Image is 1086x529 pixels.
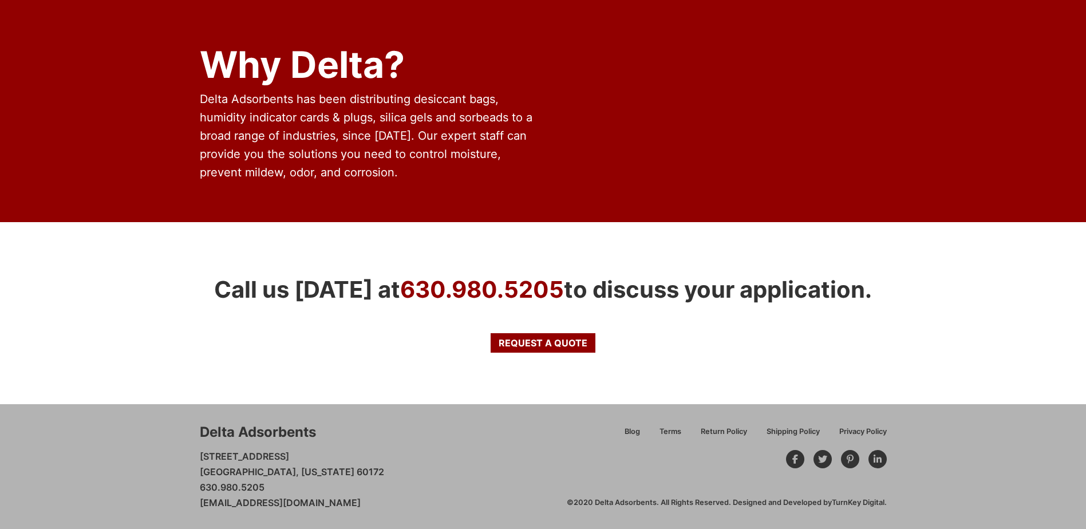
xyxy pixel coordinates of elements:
a: Shipping Policy [757,425,830,445]
a: Terms [650,425,691,445]
p: [STREET_ADDRESS] [GEOGRAPHIC_DATA], [US_STATE] 60172 630.980.5205 [200,449,384,511]
span: Blog [625,428,640,436]
a: 630.980.5205 [400,275,564,303]
span: to discuss your application. [564,275,872,303]
span: Delta Adsorbents has been distributing desiccant bags, humidity indicator cards & plugs, silica g... [200,92,532,179]
span: Call us [DATE] at [214,275,400,303]
span: Privacy Policy [839,428,887,436]
a: Request a Quote [491,333,595,353]
a: Blog [615,425,650,445]
div: ©2020 Delta Adsorbents. All Rights Reserved. Designed and Developed by . [567,498,887,508]
a: [EMAIL_ADDRESS][DOMAIN_NAME] [200,497,361,508]
span: Terms [660,428,681,436]
span: Return Policy [701,428,747,436]
span: Request a Quote [499,338,587,348]
a: Return Policy [691,425,757,445]
span: Shipping Policy [767,428,820,436]
div: Why Delta? [200,39,539,90]
a: Privacy Policy [830,425,887,445]
div: Delta Adsorbents [200,423,316,442]
a: TurnKey Digital [832,498,884,507]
